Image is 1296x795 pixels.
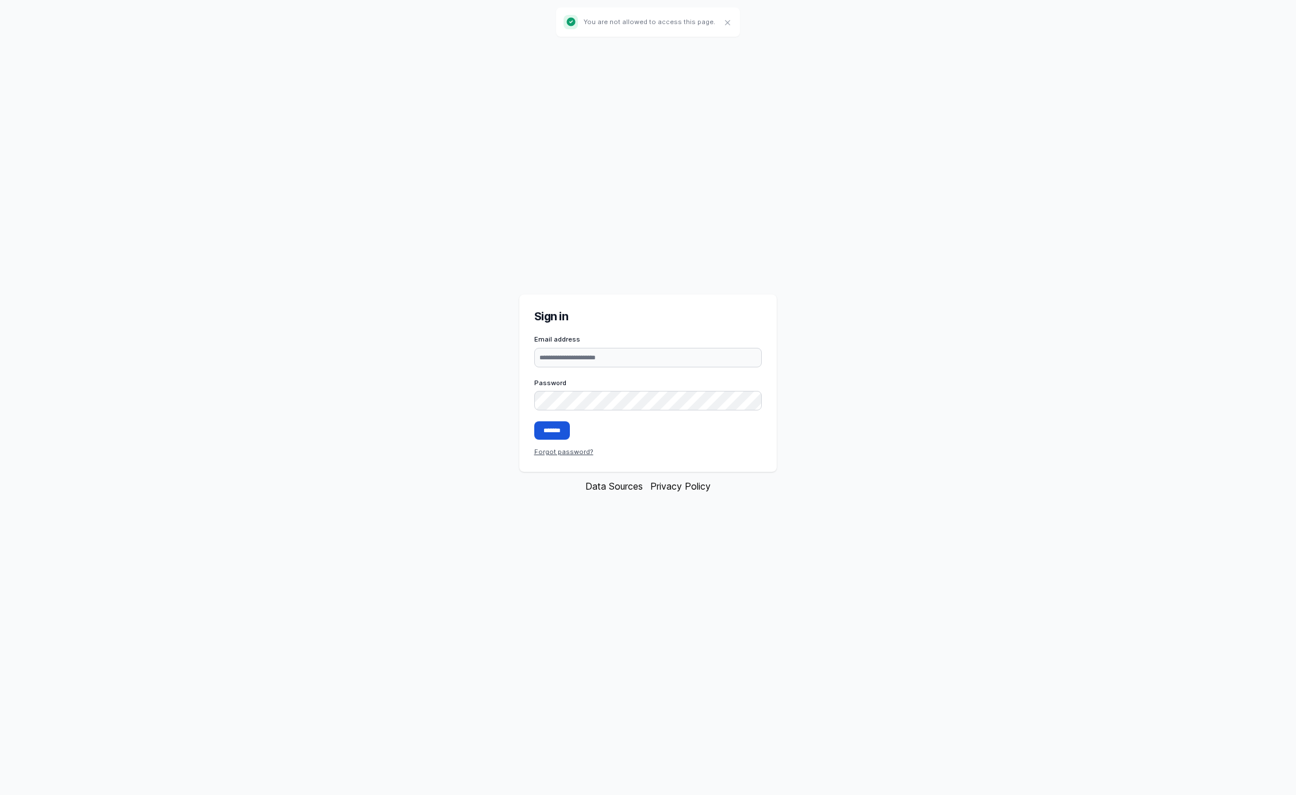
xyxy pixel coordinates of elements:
[534,448,593,456] a: Forgot password?
[584,17,715,26] p: You are not allowed to access this page.
[534,335,762,344] label: Email address
[534,378,762,387] label: Password
[585,480,643,492] a: Data Sources
[534,309,762,324] h2: Sign in
[650,480,711,492] a: Privacy Policy
[720,15,735,30] button: Close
